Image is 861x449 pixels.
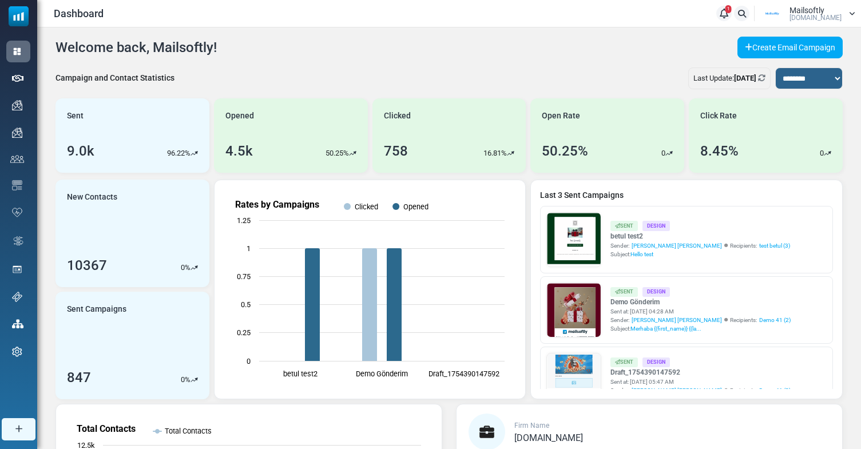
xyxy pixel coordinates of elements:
[181,374,198,386] div: %
[483,148,507,159] p: 16.81%
[247,357,251,365] text: 0
[12,208,22,217] img: domain-health-icon.svg
[610,221,638,231] div: Sent
[610,378,791,386] div: Sent at: [DATE] 05:47 AM
[514,422,549,430] span: Firm Name
[688,67,771,89] div: Last Update:
[12,235,25,248] img: workflow.svg
[632,241,722,250] span: [PERSON_NAME] [PERSON_NAME]
[632,386,722,395] span: [PERSON_NAME] [PERSON_NAME]
[610,250,790,259] div: Subject:
[661,148,665,159] p: 0
[67,303,126,315] span: Sent Campaigns
[734,74,756,82] b: [DATE]
[355,202,378,211] text: Clicked
[247,244,251,253] text: 1
[514,434,583,443] a: [DOMAIN_NAME]
[67,141,94,161] div: 9.0k
[610,287,638,297] div: Sent
[9,6,29,26] img: mailsoftly_icon_blue_white.svg
[55,72,174,84] div: Campaign and Contact Statistics
[820,148,824,159] p: 0
[77,423,136,434] text: Total Contacts
[542,141,588,161] div: 50.25%
[642,357,670,367] div: Design
[12,292,22,302] img: support-icon.svg
[283,369,317,378] text: betul test2
[642,221,670,231] div: Design
[224,189,516,390] svg: Rates by Campaigns
[67,367,91,388] div: 847
[167,148,191,159] p: 96.22%
[759,316,791,324] a: Demo 41 (2)
[241,300,251,309] text: 0.5
[181,262,198,273] div: %
[642,287,670,297] div: Design
[540,189,833,201] a: Last 3 Sent Campaigns
[610,307,791,316] div: Sent at: [DATE] 04:28 AM
[514,432,583,443] span: [DOMAIN_NAME]
[12,100,22,110] img: campaigns-icon.png
[181,374,185,386] p: 0
[610,386,791,395] div: Sender: Recipients:
[67,110,84,122] span: Sent
[12,46,22,57] img: dashboard-icon-active.svg
[55,180,209,287] a: New Contacts 10367 0%
[759,386,791,395] a: Demo 41 (2)
[716,6,732,21] a: 1
[758,5,855,22] a: User Logo Mailsoftly [DOMAIN_NAME]
[630,325,701,332] span: Merhaba {(first_name)} {(la...
[610,316,791,324] div: Sender: Recipients:
[789,6,824,14] span: Mailsoftly
[237,328,251,337] text: 0.25
[237,216,251,225] text: 1.25
[632,316,722,324] span: [PERSON_NAME] [PERSON_NAME]
[165,427,212,435] text: Total Contacts
[225,110,254,122] span: Opened
[54,6,104,21] span: Dashboard
[700,110,737,122] span: Click Rate
[700,141,739,161] div: 8.45%
[10,155,24,163] img: contacts-icon.svg
[225,141,253,161] div: 4.5k
[181,262,185,273] p: 0
[610,357,638,367] div: Sent
[384,110,411,122] span: Clicked
[55,39,217,56] h4: Welcome back, Mailsoftly!
[12,180,22,190] img: email-templates-icon.svg
[610,367,791,378] a: Draft_1754390147592
[384,141,408,161] div: 758
[542,110,580,122] span: Open Rate
[12,128,22,138] img: campaigns-icon.png
[235,199,319,210] text: Rates by Campaigns
[759,241,790,250] a: test betul (3)
[67,255,107,276] div: 10367
[610,324,791,333] div: Subject:
[67,191,117,203] span: New Contacts
[326,148,349,159] p: 50.25%
[758,74,765,82] a: Refresh Stats
[758,5,787,22] img: User Logo
[725,5,732,13] span: 1
[789,14,842,21] span: [DOMAIN_NAME]
[12,347,22,357] img: settings-icon.svg
[630,251,653,257] span: Hello test
[356,369,408,378] text: Demo Gönderim
[12,264,22,275] img: landing_pages.svg
[428,369,499,378] text: Draft_1754390147592
[403,202,428,211] text: Opened
[237,272,251,281] text: 0.75
[737,37,843,58] a: Create Email Campaign
[610,297,791,307] a: Demo Gönderim
[610,231,790,241] a: betul test2
[610,241,790,250] div: Sender: Recipients:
